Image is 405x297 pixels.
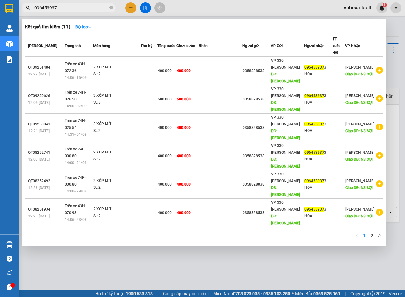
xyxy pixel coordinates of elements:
[26,6,30,10] span: search
[28,72,50,76] span: 12:29 [DATE]
[304,121,332,128] div: 3
[93,206,140,213] div: 2 XỐP MÍT
[28,93,63,99] div: QT09250626
[304,64,332,71] div: 3
[378,233,381,237] span: right
[376,232,383,239] li: Next Page
[304,206,332,213] div: 3
[353,232,361,239] button: left
[109,6,113,9] span: close-circle
[243,68,270,74] div: 0358828538
[65,104,87,108] span: 14:00 - 07/09
[304,178,332,184] div: 3
[345,186,373,190] span: Giao DĐ: N3 SỢI
[345,150,374,155] span: [PERSON_NAME]
[65,75,87,80] span: 14:06 - 15/09
[28,64,63,71] div: QT09251484
[177,211,191,215] span: 400.000
[6,56,13,63] img: solution-icon
[345,214,373,218] span: Giao DĐ: N3 SỢI
[271,115,300,126] span: VP 330 [PERSON_NAME]
[28,149,63,156] div: QT08252741
[6,241,13,248] img: warehouse-icon
[345,129,373,133] span: Giao DĐ: N3 SỢI
[304,179,324,183] span: 096453937
[158,97,172,101] span: 600.000
[93,156,140,163] div: SL: 2
[93,71,140,78] div: SL: 2
[345,207,374,212] span: [PERSON_NAME]
[93,184,140,191] div: SL: 2
[158,125,172,130] span: 400.000
[345,100,373,105] span: Giao DĐ: N3 SỢI
[361,232,368,239] a: 1
[242,44,259,48] span: Người gửi
[376,67,383,74] span: plus-circle
[199,44,208,48] span: Nhãn
[345,122,374,126] span: [PERSON_NAME]
[25,24,70,30] h3: Kết quả tìm kiếm ( 11 )
[93,99,140,106] div: SL: 3
[345,72,373,76] span: Giao DĐ: N3 SỢI
[271,87,300,98] span: VP 330 [PERSON_NAME]
[6,25,13,32] img: warehouse-icon
[28,214,50,218] span: 12:21 [DATE]
[28,186,50,190] span: 12:28 [DATE]
[345,157,373,162] span: Giao DĐ: N3 SỢI
[65,147,86,158] span: Trên xe 74F-000.80
[304,156,332,163] div: HOA
[361,232,368,239] li: 1
[109,5,113,11] span: close-circle
[304,150,324,155] span: 096453937
[158,211,172,215] span: 400.000
[65,62,86,73] span: Trên xe 43H-072.36
[376,152,383,159] span: plus-circle
[93,121,140,128] div: 2 XỐP MÍT
[93,64,140,71] div: 2 XỐP MÍT
[304,207,324,212] span: 096453937
[304,65,324,70] span: 096453937
[65,90,86,101] span: Trên xe 74H-026.50
[176,44,195,48] span: Chưa cước
[28,178,63,184] div: QT08252492
[28,44,57,48] span: [PERSON_NAME]
[345,44,360,48] span: VP Nhận
[7,270,12,276] span: notification
[93,128,140,134] div: SL: 2
[65,161,87,165] span: 14:00 - 31/08
[355,233,359,237] span: left
[271,200,300,212] span: VP 330 [PERSON_NAME]
[368,232,375,239] a: 2
[28,100,50,105] span: 12:09 [DATE]
[65,175,86,187] span: Trên xe 74F-000.80
[271,44,283,48] span: VP Gửi
[65,132,87,137] span: 14:31 - 01/09
[93,213,140,220] div: SL: 2
[304,184,332,191] div: HOA
[376,124,383,130] span: plus-circle
[376,232,383,239] button: right
[93,149,140,156] div: 2 XỐP MÍT
[345,179,374,183] span: [PERSON_NAME]
[141,44,152,48] span: Thu hộ
[304,213,332,219] div: HOA
[158,154,172,158] span: 400.000
[271,72,300,83] span: DĐ: [PERSON_NAME]
[368,232,376,239] li: 2
[34,4,108,11] input: Tìm tên, số ĐT hoặc mã đơn
[28,157,50,162] span: 12:03 [DATE]
[6,41,13,47] img: warehouse-icon
[304,149,332,156] div: 3
[5,4,13,13] img: logo-vxr
[243,181,270,188] div: 0358828838
[271,172,300,183] span: VP 330 [PERSON_NAME]
[93,92,140,99] div: 3 XỐP MÍT
[376,180,383,187] span: plus-circle
[177,125,191,130] span: 400.000
[271,129,300,140] span: DĐ: [PERSON_NAME]
[93,44,110,48] span: Món hàng
[304,122,324,126] span: 096453937
[177,154,191,158] span: 400.000
[243,210,270,216] div: 0358828538
[304,71,332,77] div: HOA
